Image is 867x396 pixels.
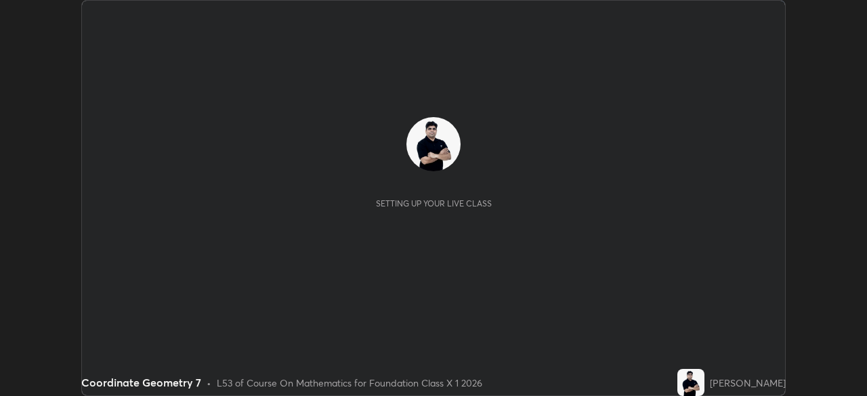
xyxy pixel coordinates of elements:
div: Setting up your live class [376,198,492,208]
img: deab58f019554190b94dbb1f509c7ae8.jpg [406,117,461,171]
div: • [207,376,211,390]
div: Coordinate Geometry 7 [81,374,201,391]
img: deab58f019554190b94dbb1f509c7ae8.jpg [677,369,704,396]
div: [PERSON_NAME] [710,376,786,390]
div: L53 of Course On Mathematics for Foundation Class X 1 2026 [217,376,482,390]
